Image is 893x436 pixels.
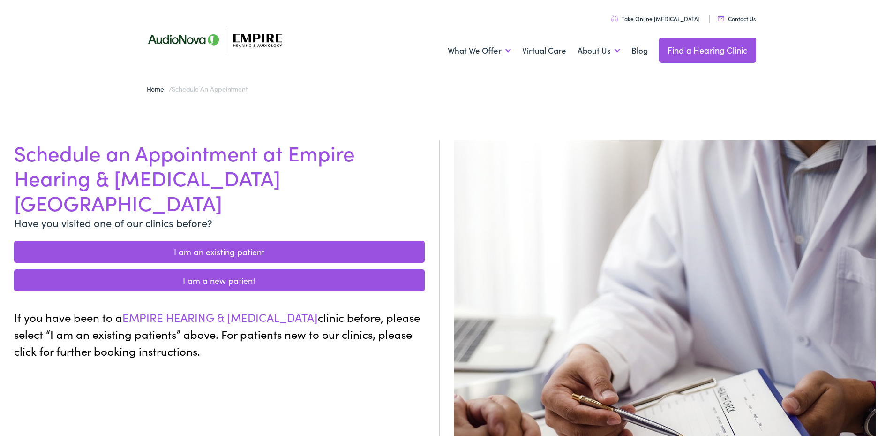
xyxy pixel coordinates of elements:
[14,215,425,230] p: Have you visited one of our clinics before?
[578,33,620,68] a: About Us
[718,16,724,21] img: utility icon
[611,16,618,22] img: utility icon
[611,15,700,23] a: Take Online [MEDICAL_DATA]
[14,269,425,291] a: I am a new patient
[172,84,247,93] span: Schedule an Appointment
[522,33,566,68] a: Virtual Care
[659,38,756,63] a: Find a Hearing Clinic
[631,33,648,68] a: Blog
[14,140,425,214] h1: Schedule an Appointment at Empire Hearing & [MEDICAL_DATA] [GEOGRAPHIC_DATA]
[147,84,169,93] a: Home
[14,241,425,263] a: I am an existing patient
[122,309,318,325] span: EMPIRE HEARING & [MEDICAL_DATA]
[718,15,756,23] a: Contact Us
[147,84,248,93] span: /
[14,309,425,360] p: If you have been to a clinic before, please select “I am an existing patients” above. For patient...
[448,33,511,68] a: What We Offer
